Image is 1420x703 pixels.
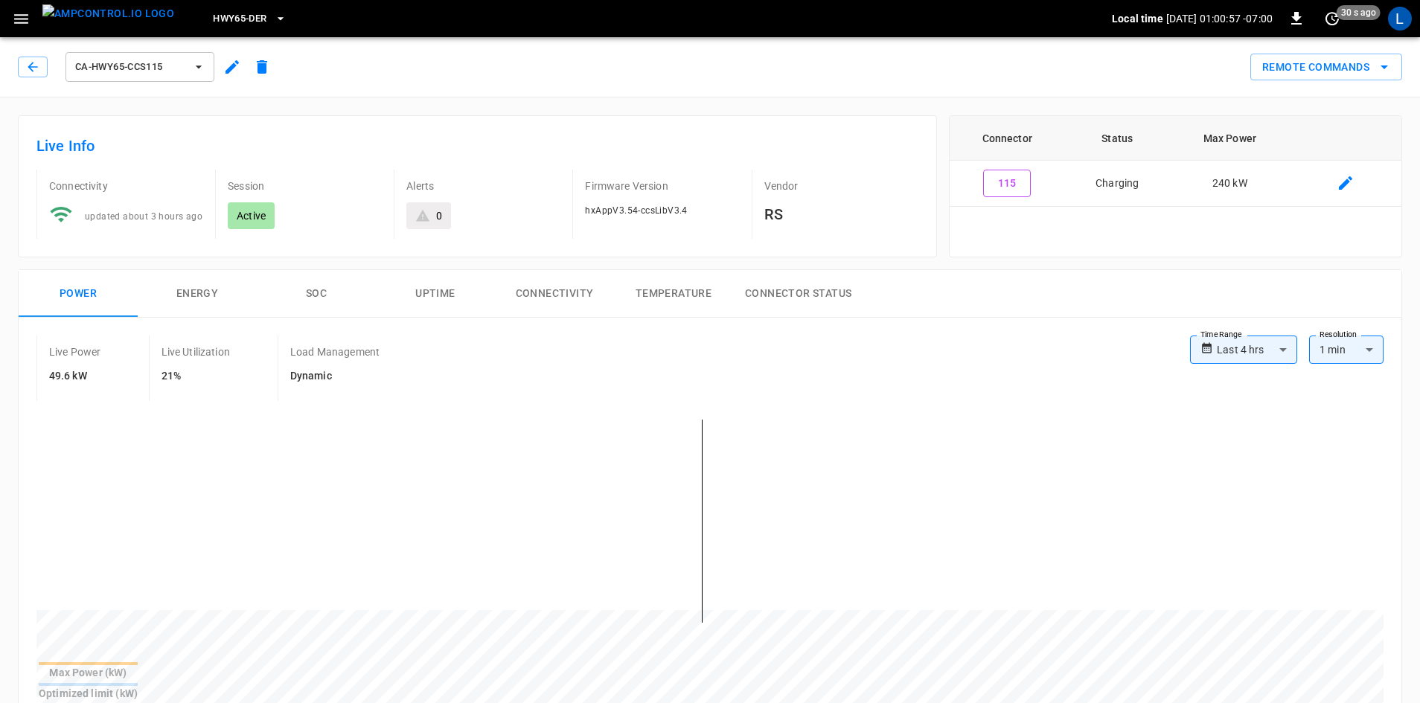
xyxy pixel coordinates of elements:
[161,368,230,385] h6: 21%
[1388,7,1412,31] div: profile-icon
[138,270,257,318] button: Energy
[495,270,614,318] button: Connectivity
[257,270,376,318] button: SOC
[950,116,1065,161] th: Connector
[19,270,138,318] button: Power
[1170,161,1290,207] td: 240 kW
[65,52,214,82] button: ca-hwy65-ccs115
[290,368,380,385] h6: Dynamic
[376,270,495,318] button: Uptime
[614,270,733,318] button: Temperature
[42,4,174,23] img: ampcontrol.io logo
[1170,116,1290,161] th: Max Power
[764,202,918,226] h6: RS
[36,134,918,158] h6: Live Info
[764,179,918,193] p: Vendor
[1250,54,1402,81] div: remote commands options
[1337,5,1381,20] span: 30 s ago
[1166,11,1273,26] p: [DATE] 01:00:57 -07:00
[49,179,203,193] p: Connectivity
[406,179,560,193] p: Alerts
[1065,161,1170,207] td: Charging
[950,116,1401,207] table: connector table
[85,211,202,222] span: updated about 3 hours ago
[49,368,101,385] h6: 49.6 kW
[1320,7,1344,31] button: set refresh interval
[1112,11,1163,26] p: Local time
[1065,116,1170,161] th: Status
[585,179,739,193] p: Firmware Version
[1320,329,1357,341] label: Resolution
[436,208,442,223] div: 0
[585,205,687,216] span: hxAppV3.54-ccsLibV3.4
[1217,336,1297,364] div: Last 4 hrs
[237,208,266,223] p: Active
[983,170,1031,197] button: 115
[213,10,266,28] span: HWY65-DER
[1250,54,1402,81] button: Remote Commands
[49,344,101,359] p: Live Power
[207,4,292,33] button: HWY65-DER
[1309,336,1384,364] div: 1 min
[161,344,230,359] p: Live Utilization
[228,179,382,193] p: Session
[290,344,380,359] p: Load Management
[1200,329,1242,341] label: Time Range
[733,270,863,318] button: Connector Status
[75,59,185,76] span: ca-hwy65-ccs115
